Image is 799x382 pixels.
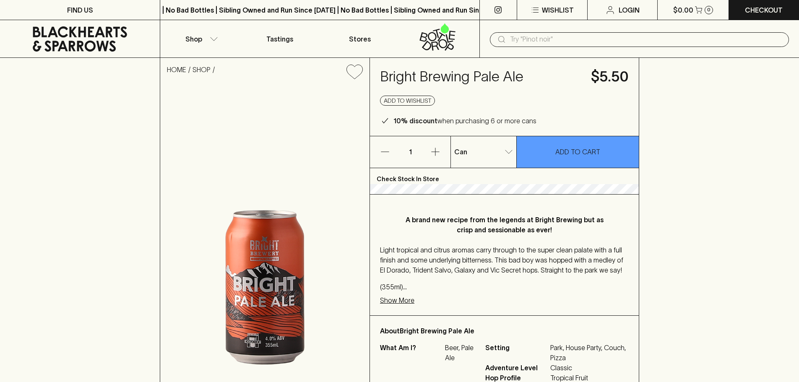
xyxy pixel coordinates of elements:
[380,295,414,305] p: Show More
[167,66,186,73] a: HOME
[673,5,693,15] p: $0.00
[240,20,320,57] a: Tastings
[349,34,371,44] p: Stores
[451,143,516,160] div: Can
[445,343,475,363] p: Beer, Pale Ale
[320,20,400,57] a: Stores
[400,136,420,168] p: 1
[550,343,629,363] span: Park, House Party, Couch, Pizza
[517,136,639,168] button: ADD TO CART
[160,20,240,57] button: Shop
[454,147,467,157] p: Can
[485,343,548,363] span: Setting
[555,147,600,157] p: ADD TO CART
[485,363,548,373] span: Adventure Level
[619,5,640,15] p: Login
[393,116,536,126] p: when purchasing 6 or more cans
[550,363,629,373] span: Classic
[343,61,366,83] button: Add to wishlist
[542,5,574,15] p: Wishlist
[510,33,782,46] input: Try "Pinot noir"
[591,68,629,86] h4: $5.50
[380,96,435,106] button: Add to wishlist
[380,68,581,86] h4: Bright Brewing Pale Ale
[393,117,437,125] b: 10% discount
[193,66,211,73] a: SHOP
[370,168,639,184] p: Check Stock In Store
[745,5,783,15] p: Checkout
[380,282,629,292] p: (355ml)
[185,34,202,44] p: Shop
[67,5,93,15] p: FIND US
[380,343,443,363] p: What Am I?
[266,34,293,44] p: Tastings
[380,245,629,275] p: Light tropical and citrus aromas carry through to the super clean palate with a full finish and s...
[707,8,711,12] p: 0
[397,215,612,235] p: A brand new recipe from the legends at Bright Brewing but as crisp and sessionable as ever!
[380,326,629,336] p: About Bright Brewing Pale Ale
